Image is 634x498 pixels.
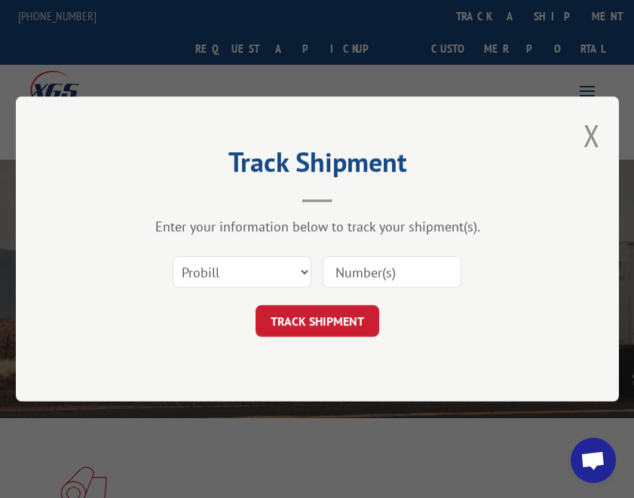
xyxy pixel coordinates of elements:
div: Open chat [571,438,616,483]
h2: Track Shipment [91,151,544,180]
div: Enter your information below to track your shipment(s). [91,218,544,235]
button: Close modal [583,115,600,155]
button: TRACK SHIPMENT [256,305,379,337]
input: Number(s) [323,256,461,288]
